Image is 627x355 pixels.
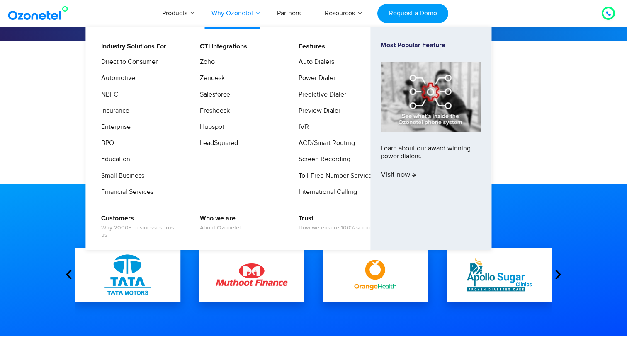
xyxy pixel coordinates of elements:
a: TrustHow we ensure 100% security [293,213,378,233]
h2: Big brands put their trust in [GEOGRAPHIC_DATA] [63,202,564,219]
img: Tata Motors [92,239,164,311]
a: International Calling [293,187,358,197]
a: Enterprise [96,122,132,132]
a: Insurance [96,106,131,116]
a: Financial Services [96,187,155,197]
a: LeadSquared [194,138,239,148]
a: Salesforce [194,89,231,100]
a: Auto Dialers [293,57,335,67]
a: Small Business [96,171,146,181]
a: Hubspot [194,122,226,132]
a: Who we areAbout Ozonetel [194,213,242,233]
img: Orange Healthcare [340,256,412,294]
a: NBFC [96,89,119,100]
span: How we ensure 100% security [299,225,377,232]
div: 8 / 16 [323,248,428,302]
span: Visit now [381,171,416,180]
a: Features [293,41,326,52]
a: Most Popular FeatureLearn about our award-winning power dialers.Visit now [381,41,481,236]
a: CustomersWhy 2000+ businesses trust us [96,213,184,240]
a: Toll-Free Number Services [293,171,376,181]
span: About Ozonetel [200,225,241,232]
a: ACD/Smart Routing [293,138,356,148]
a: Industry Solutions For [96,41,168,52]
div: Image Carousel [75,231,552,318]
div: 9 / 16 [447,248,552,302]
a: Preview Dialer [293,106,342,116]
a: Zendesk [194,73,226,83]
a: Automotive [96,73,136,83]
a: BPO [96,138,115,148]
span: Why 2000+ businesses trust us [101,225,183,239]
a: Predictive Dialer [293,89,348,100]
div: 6 / 16 [75,248,180,302]
a: Zoho [194,57,216,67]
a: IVR [293,122,310,132]
div: 7 / 16 [199,248,304,302]
a: Education [96,154,131,164]
img: 7.-Apollo-Sugar-Logo-300x300-min [463,239,535,311]
img: Muthoot-Finance-Logo-PNG [216,263,288,286]
a: CTI Integrations [194,41,248,52]
a: Request a Demo [377,4,448,23]
img: phone-system-min.jpg [381,62,481,132]
a: Freshdesk [194,106,231,116]
a: Direct to Consumer [96,57,159,67]
a: Screen Recording [293,154,352,164]
a: Power Dialer [293,73,337,83]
